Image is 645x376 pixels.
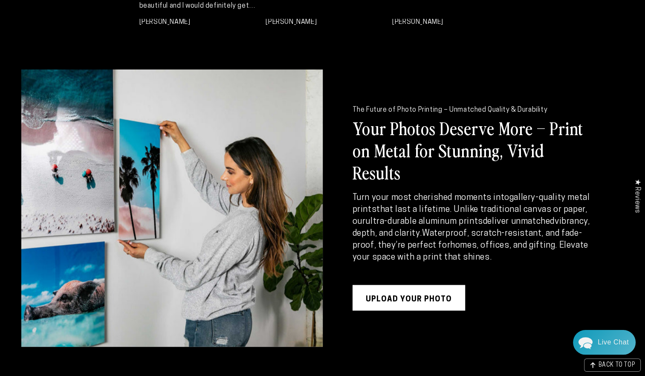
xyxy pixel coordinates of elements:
[353,229,582,250] strong: Waterproof, scratch-resistant, and fade-proof
[629,172,645,220] div: Click to open Judge.me floating reviews tab
[266,19,382,26] div: [PERSON_NAME]
[598,330,629,355] div: Contact Us Directly
[353,285,465,310] a: UPLOAD YOUR PHOTO
[353,105,548,115] p: The Future of Photo Printing – Unmatched Quality & Durability
[139,19,256,26] div: [PERSON_NAME]
[21,69,323,347] img: Woman hanging custom metal photo print on wall featuring tropical travel photography – premium al...
[573,330,636,355] div: Chat widget toggle
[353,192,596,263] p: Turn your most cherished moments into that last a lifetime. Unlike traditional canvas or paper, o...
[392,19,509,26] div: [PERSON_NAME]
[353,117,596,183] h2: Your Photos Deserve More – Print on Metal for Stunning, Vivid Results
[598,362,635,368] span: BACK TO TOP
[450,241,555,250] strong: homes, offices, and gifting
[365,217,483,226] strong: ultra-durable aluminum prints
